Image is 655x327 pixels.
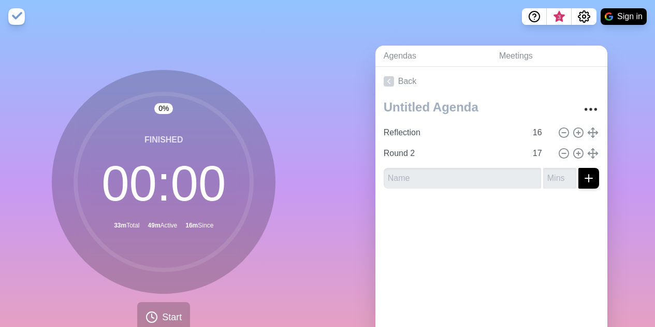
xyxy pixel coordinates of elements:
input: Mins [529,143,554,164]
input: Name [380,122,527,143]
img: timeblocks logo [8,8,25,25]
input: Name [380,143,527,164]
button: Settings [572,8,596,25]
button: What’s new [547,8,572,25]
a: Meetings [491,46,607,67]
button: Sign in [601,8,647,25]
span: 3 [555,13,563,21]
input: Mins [543,168,576,189]
a: Agendas [375,46,491,67]
button: More [580,99,601,120]
input: Mins [529,122,554,143]
button: Help [522,8,547,25]
img: google logo [605,12,613,21]
a: Back [375,67,607,96]
input: Name [384,168,541,189]
span: Start [162,310,182,324]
